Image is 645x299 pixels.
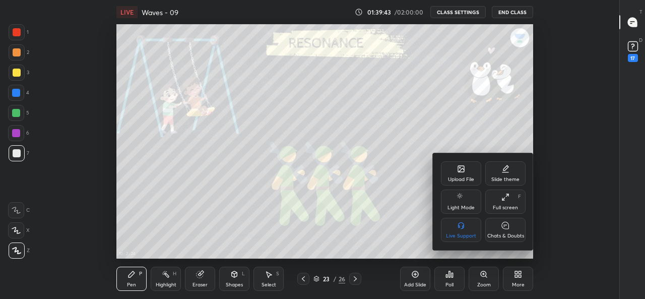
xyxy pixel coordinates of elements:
div: Full screen [493,205,518,210]
div: Chats & Doubts [487,233,524,238]
div: Live Support [446,233,476,238]
div: Slide theme [491,177,520,182]
div: Upload File [448,177,474,182]
div: Light Mode [447,205,475,210]
div: F [518,194,521,199]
